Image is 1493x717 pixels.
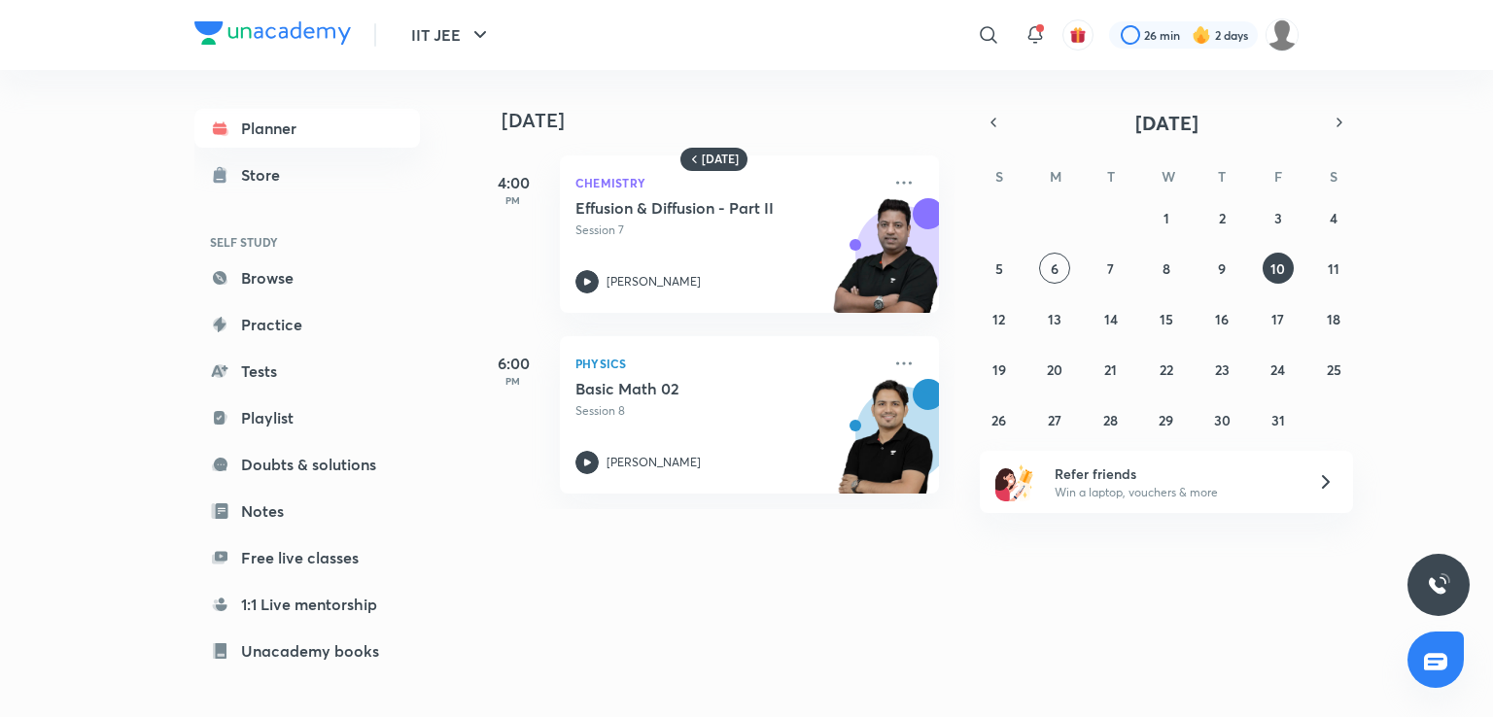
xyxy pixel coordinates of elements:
a: Company Logo [194,21,351,50]
img: unacademy [832,379,939,513]
abbr: October 22, 2025 [1160,360,1173,379]
abbr: October 7, 2025 [1107,259,1114,278]
h5: Basic Math 02 [575,379,817,398]
button: October 4, 2025 [1318,202,1349,233]
h5: Effusion & Diffusion - Part II [575,198,817,218]
button: October 25, 2025 [1318,354,1349,385]
abbr: Friday [1274,167,1282,186]
a: Notes [194,492,420,530]
abbr: October 27, 2025 [1048,411,1061,429]
p: Session 8 [575,402,881,420]
abbr: October 12, 2025 [992,310,1005,328]
span: [DATE] [1135,110,1198,136]
abbr: October 10, 2025 [1270,259,1285,278]
abbr: October 24, 2025 [1270,360,1285,379]
div: Store [241,163,292,187]
abbr: October 16, 2025 [1215,310,1229,328]
h5: 4:00 [474,171,552,194]
img: Company Logo [194,21,351,45]
abbr: October 28, 2025 [1103,411,1118,429]
button: October 29, 2025 [1151,404,1182,435]
button: October 3, 2025 [1263,202,1294,233]
a: Planner [194,109,420,148]
button: October 6, 2025 [1039,253,1070,284]
abbr: Tuesday [1107,167,1115,186]
abbr: October 4, 2025 [1330,209,1337,227]
button: October 18, 2025 [1318,303,1349,334]
h4: [DATE] [502,109,958,132]
button: IIT JEE [399,16,503,54]
abbr: October 26, 2025 [991,411,1006,429]
abbr: October 11, 2025 [1328,259,1339,278]
abbr: October 29, 2025 [1159,411,1173,429]
img: avatar [1069,26,1087,44]
img: streak [1192,25,1211,45]
abbr: Monday [1050,167,1061,186]
button: avatar [1062,19,1094,51]
h6: [DATE] [702,152,739,167]
p: [PERSON_NAME] [607,273,701,290]
p: Session 7 [575,222,881,239]
abbr: October 30, 2025 [1214,411,1231,429]
img: unacademy [832,198,939,332]
abbr: October 3, 2025 [1274,209,1282,227]
abbr: October 21, 2025 [1104,360,1117,379]
button: October 16, 2025 [1206,303,1237,334]
p: Win a laptop, vouchers & more [1055,484,1294,501]
abbr: October 13, 2025 [1048,310,1061,328]
abbr: October 8, 2025 [1163,259,1170,278]
img: Sai Rakshith [1266,18,1299,51]
abbr: October 19, 2025 [992,360,1006,379]
abbr: Sunday [995,167,1003,186]
button: October 30, 2025 [1206,404,1237,435]
button: October 12, 2025 [984,303,1015,334]
button: [DATE] [1007,109,1326,136]
button: October 14, 2025 [1095,303,1127,334]
h6: Refer friends [1055,463,1294,484]
abbr: October 25, 2025 [1327,360,1341,379]
abbr: October 1, 2025 [1163,209,1169,227]
button: October 24, 2025 [1263,354,1294,385]
abbr: October 9, 2025 [1218,259,1226,278]
a: Practice [194,305,420,344]
button: October 27, 2025 [1039,404,1070,435]
button: October 5, 2025 [984,253,1015,284]
abbr: October 17, 2025 [1271,310,1284,328]
h5: 6:00 [474,352,552,375]
button: October 22, 2025 [1151,354,1182,385]
button: October 2, 2025 [1206,202,1237,233]
a: Store [194,155,420,194]
p: PM [474,375,552,387]
abbr: October 14, 2025 [1104,310,1118,328]
abbr: Saturday [1330,167,1337,186]
p: PM [474,194,552,206]
abbr: October 15, 2025 [1160,310,1173,328]
p: Physics [575,352,881,375]
a: 1:1 Live mentorship [194,585,420,624]
button: October 9, 2025 [1206,253,1237,284]
a: Unacademy books [194,632,420,670]
abbr: October 18, 2025 [1327,310,1340,328]
h6: SELF STUDY [194,225,420,258]
abbr: October 23, 2025 [1215,360,1230,379]
a: Doubts & solutions [194,445,420,484]
abbr: October 20, 2025 [1047,360,1062,379]
button: October 1, 2025 [1151,202,1182,233]
button: October 20, 2025 [1039,354,1070,385]
abbr: October 2, 2025 [1219,209,1226,227]
button: October 11, 2025 [1318,253,1349,284]
button: October 15, 2025 [1151,303,1182,334]
img: referral [995,462,1034,501]
abbr: October 6, 2025 [1051,259,1059,278]
p: Chemistry [575,171,881,194]
abbr: October 31, 2025 [1271,411,1285,429]
button: October 8, 2025 [1151,253,1182,284]
abbr: October 5, 2025 [995,259,1003,278]
img: ttu [1427,573,1450,597]
button: October 10, 2025 [1263,253,1294,284]
button: October 26, 2025 [984,404,1015,435]
a: Free live classes [194,538,420,577]
a: Playlist [194,398,420,437]
a: Browse [194,258,420,297]
button: October 7, 2025 [1095,253,1127,284]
